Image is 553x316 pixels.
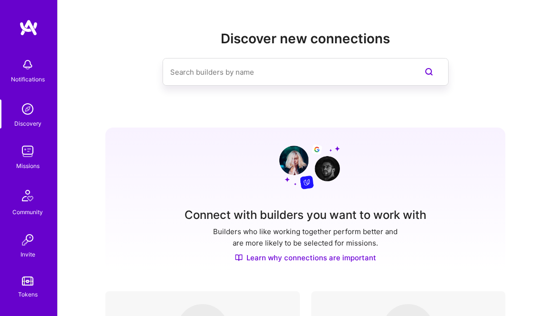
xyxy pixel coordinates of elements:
[19,19,38,36] img: logo
[16,184,39,207] img: Community
[211,226,399,249] p: Builders who like working together perform better and are more likely to be selected for missions.
[18,289,38,299] div: Tokens
[18,99,37,118] img: discovery
[22,276,33,286] img: tokens
[170,60,403,84] input: Search builders by name
[271,137,340,189] img: Grow your network
[18,230,37,249] img: Invite
[184,208,426,222] h3: Connect with builders you want to work with
[14,118,41,128] div: Discovery
[235,253,376,263] a: Learn why connections are important
[105,31,505,47] h2: Discover new connections
[18,55,37,74] img: bell
[423,66,435,78] i: icon SearchPurple
[16,161,40,171] div: Missions
[11,74,45,84] div: Notifications
[235,254,243,262] img: Discover
[18,142,37,161] img: teamwork
[20,249,35,259] div: Invite
[12,207,43,217] div: Community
